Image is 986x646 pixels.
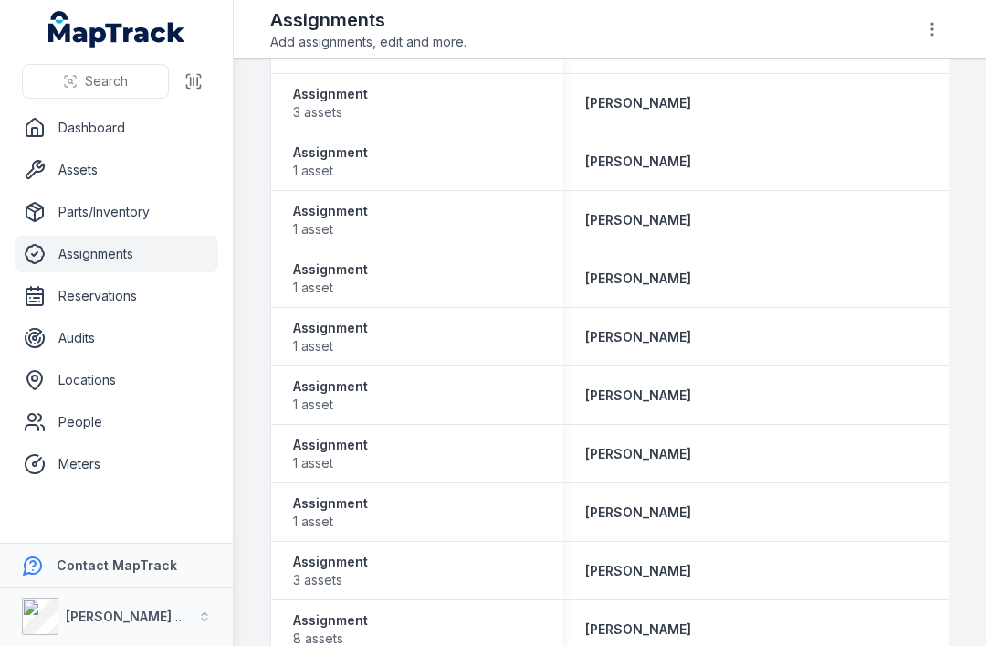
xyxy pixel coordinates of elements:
strong: Assignment [293,260,368,279]
a: [PERSON_NAME] [585,387,691,405]
strong: Assignment [293,85,368,103]
strong: Assignment [293,494,368,513]
a: Assignments [15,236,218,272]
a: Assets [15,152,218,188]
a: [PERSON_NAME] [585,620,691,639]
a: People [15,404,218,440]
span: 1 asset [293,396,368,414]
a: [PERSON_NAME] [585,328,691,346]
a: Assignment1 asset [293,260,368,297]
strong: Assignment [293,319,368,337]
strong: Assignment [293,436,368,454]
span: 1 asset [293,279,368,297]
strong: Assignment [293,377,368,396]
a: Assignment1 asset [293,494,368,531]
a: Meters [15,446,218,482]
a: Assignment1 asset [293,319,368,355]
a: [PERSON_NAME] [585,153,691,171]
a: Assignment1 asset [293,436,368,472]
a: Assignment1 asset [293,202,368,238]
a: [PERSON_NAME] [585,270,691,288]
strong: Assignment [293,202,368,220]
button: Search [22,64,169,99]
span: 1 asset [293,220,368,238]
strong: Contact MapTrack [57,557,177,573]
strong: [PERSON_NAME] Air [66,609,193,624]
strong: Assignment [293,611,368,630]
a: Audits [15,320,218,356]
a: [PERSON_NAME] [585,94,691,112]
a: [PERSON_NAME] [585,562,691,580]
h2: Assignments [270,7,467,33]
a: Dashboard [15,110,218,146]
strong: Assignment [293,143,368,162]
a: [PERSON_NAME] [585,211,691,229]
a: Assignment3 assets [293,553,368,589]
a: Assignment3 assets [293,85,368,122]
a: Locations [15,362,218,398]
a: [PERSON_NAME] [585,503,691,522]
a: Assignment1 asset [293,377,368,414]
strong: Assignment [293,553,368,571]
span: Search [85,72,128,90]
span: 1 asset [293,513,368,531]
span: 3 assets [293,571,368,589]
a: Reservations [15,278,218,314]
span: 1 asset [293,162,368,180]
span: 3 assets [293,103,368,122]
a: Parts/Inventory [15,194,218,230]
a: Assignment1 asset [293,143,368,180]
span: Add assignments, edit and more. [270,33,467,51]
span: 1 asset [293,337,368,355]
a: [PERSON_NAME] [585,445,691,463]
a: MapTrack [48,11,185,48]
span: 1 asset [293,454,368,472]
